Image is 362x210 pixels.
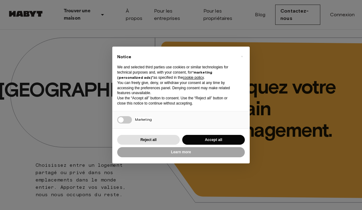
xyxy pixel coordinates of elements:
strong: “marketing (personalized ads)” [117,70,212,80]
button: Reject all [117,135,180,145]
p: Use the “Accept all” button to consent. Use the “Reject all” button or close this notice to conti... [117,96,235,106]
p: We and selected third parties use cookies or similar technologies for technical purposes and, wit... [117,65,235,80]
button: Close this notice [237,52,247,61]
span: × [241,53,243,60]
span: Marketing [135,117,152,122]
a: cookie policy [183,75,204,80]
button: Learn more [117,147,245,157]
h2: Notice [117,54,235,60]
p: You can freely give, deny, or withdraw your consent at any time by accessing the preferences pane... [117,80,235,96]
button: Accept all [182,135,245,145]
